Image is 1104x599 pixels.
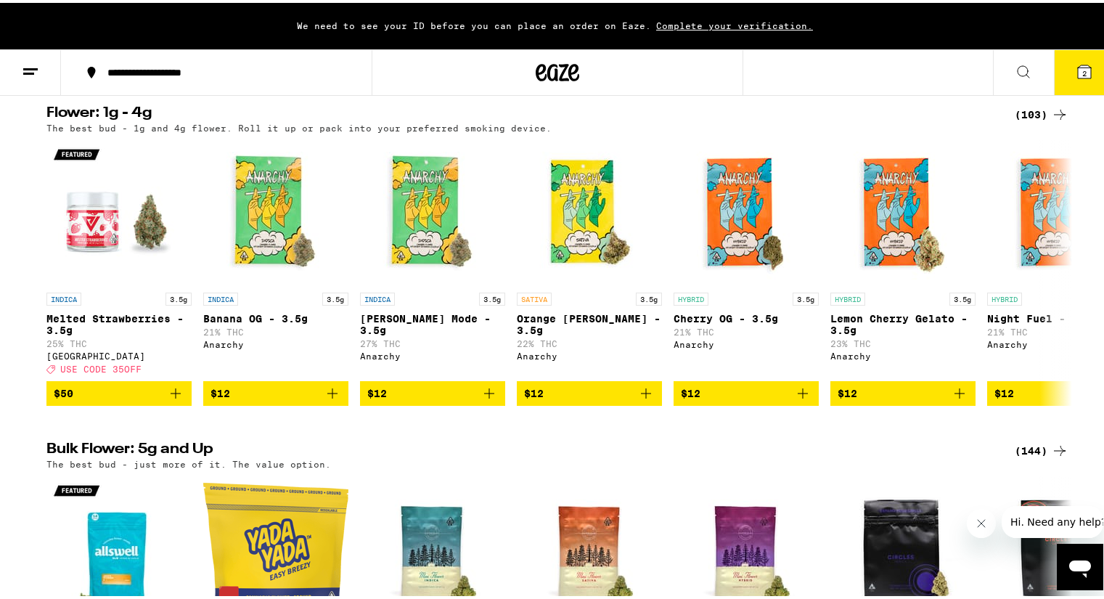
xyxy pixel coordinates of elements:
p: Melted Strawberries - 3.5g [46,310,192,333]
p: 27% THC [360,336,505,346]
span: USE CODE 35OFF [60,362,142,371]
p: 25% THC [46,336,192,346]
iframe: Кнопка запуска окна обмена сообщениями [1057,541,1103,587]
span: Hi. Need any help? [9,10,105,22]
p: 3.5g [479,290,505,303]
img: Anarchy - Banana OG - 3.5g [203,137,348,282]
p: [PERSON_NAME] Mode - 3.5g [360,310,505,333]
p: The best bud - just more of it. The value option. [46,457,331,466]
p: INDICA [203,290,238,303]
p: HYBRID [987,290,1022,303]
iframe: Закрыть сообщение [967,506,996,535]
p: 21% THC [674,325,819,334]
p: The best bud - 1g and 4g flower. Roll it up or pack into your preferred smoking device. [46,121,552,130]
iframe: Сообщение от компании [1002,503,1103,535]
p: HYBRID [830,290,865,303]
h2: Bulk Flower: 5g and Up [46,439,997,457]
img: Ember Valley - Melted Strawberries - 3.5g [46,137,192,282]
img: Anarchy - Cherry OG - 3.5g [674,137,819,282]
p: Orange [PERSON_NAME] - 3.5g [517,310,662,333]
a: Open page for Melted Strawberries - 3.5g from Ember Valley [46,137,192,378]
div: Anarchy [830,349,976,358]
button: Add to bag [517,378,662,403]
p: Banana OG - 3.5g [203,310,348,322]
a: Open page for Runtz Mode - 3.5g from Anarchy [360,137,505,378]
span: $50 [54,385,73,396]
button: Add to bag [203,378,348,403]
button: Add to bag [830,378,976,403]
div: Anarchy [517,349,662,358]
button: Add to bag [360,378,505,403]
span: $12 [367,385,387,396]
p: 22% THC [517,336,662,346]
p: Lemon Cherry Gelato - 3.5g [830,310,976,333]
a: Open page for Banana OG - 3.5g from Anarchy [203,137,348,378]
p: INDICA [360,290,395,303]
img: Anarchy - Runtz Mode - 3.5g [360,137,505,282]
p: 3.5g [636,290,662,303]
button: Add to bag [46,378,192,403]
div: [GEOGRAPHIC_DATA] [46,349,192,358]
p: INDICA [46,290,81,303]
span: $12 [994,385,1014,396]
p: Cherry OG - 3.5g [674,310,819,322]
a: Open page for Cherry OG - 3.5g from Anarchy [674,137,819,378]
span: $12 [524,385,544,396]
span: $12 [838,385,857,396]
p: 21% THC [203,325,348,334]
span: Complete your verification. [651,18,818,28]
p: 3.5g [165,290,192,303]
div: Anarchy [360,349,505,358]
a: Open page for Orange Runtz - 3.5g from Anarchy [517,137,662,378]
p: SATIVA [517,290,552,303]
p: 3.5g [322,290,348,303]
div: Anarchy [203,337,348,346]
span: $12 [681,385,700,396]
span: We need to see your ID before you can place an order on Eaze. [297,18,651,28]
p: 23% THC [830,336,976,346]
p: HYBRID [674,290,708,303]
a: (103) [1015,103,1068,121]
button: Add to bag [674,378,819,403]
div: Anarchy [674,337,819,346]
h2: Flower: 1g - 4g [46,103,997,121]
p: 3.5g [793,290,819,303]
a: Open page for Lemon Cherry Gelato - 3.5g from Anarchy [830,137,976,378]
img: Anarchy - Orange Runtz - 3.5g [517,137,662,282]
a: (144) [1015,439,1068,457]
p: 3.5g [949,290,976,303]
span: $12 [210,385,230,396]
img: Anarchy - Lemon Cherry Gelato - 3.5g [830,137,976,282]
span: 2 [1082,66,1087,75]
